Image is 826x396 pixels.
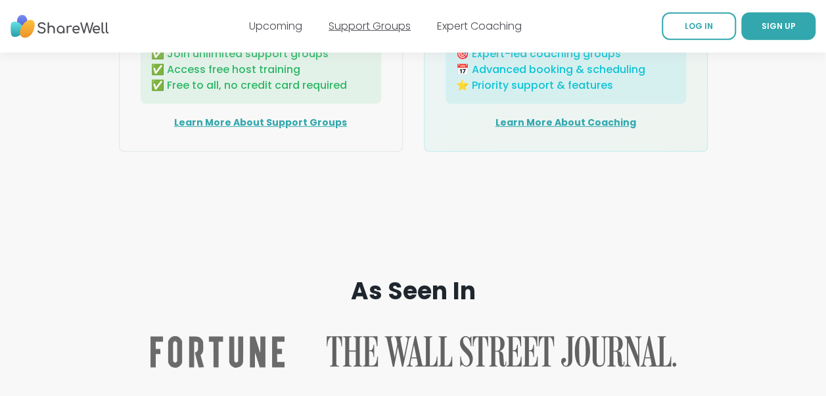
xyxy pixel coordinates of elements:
a: Support Groups [329,18,411,34]
img: ShareWell Nav Logo [11,9,109,45]
a: Read ShareWell coverage in Fortune [150,336,285,368]
p: 🎯 Expert-led coaching groups 📅 Advanced booking & scheduling ⭐ Priority support & features [456,46,676,93]
img: The Wall Street Journal logo [327,336,676,368]
a: Expert Coaching [437,18,522,34]
p: ✅ Join unlimited support groups ✅ Access free host training ✅ Free to all, no credit card required [151,46,371,93]
img: Fortune logo [150,336,285,368]
a: SIGN UP [741,12,815,40]
a: Learn More About Coaching [495,116,636,129]
span: SIGN UP [762,20,796,32]
h2: As Seen In [36,278,791,305]
a: Read ShareWell coverage in The Wall Street Journal [327,336,676,368]
a: Upcoming [249,18,302,34]
a: LOG IN [662,12,736,40]
span: LOG IN [685,20,713,32]
a: Learn More About Support Groups [174,116,347,129]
